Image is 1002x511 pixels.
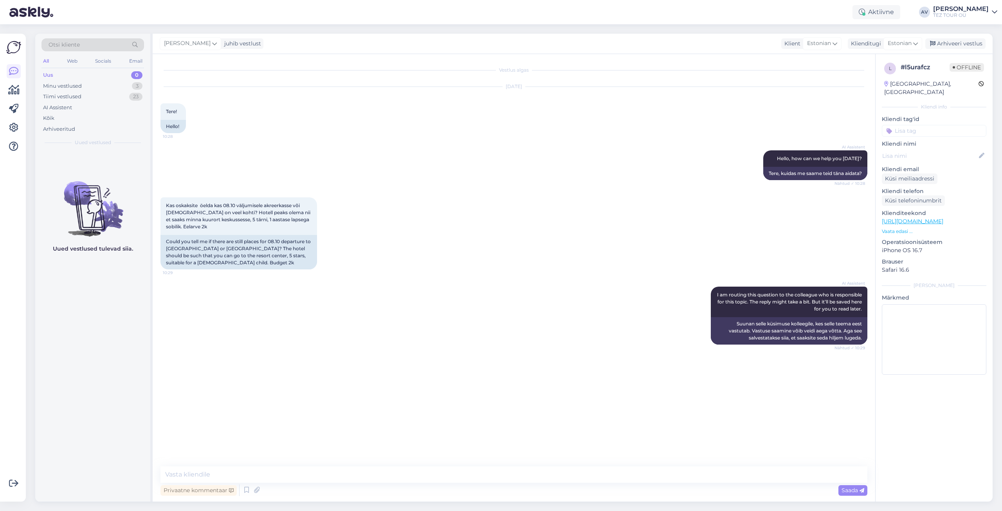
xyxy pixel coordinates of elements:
[882,294,986,302] p: Märkmed
[807,39,831,48] span: Estonian
[888,39,912,48] span: Estonian
[43,114,54,122] div: Kõik
[882,187,986,195] p: Kliendi telefon
[901,63,950,72] div: # l5urafcz
[882,103,986,110] div: Kliendi info
[163,134,192,139] span: 10:28
[882,258,986,266] p: Brauser
[882,140,986,148] p: Kliendi nimi
[882,195,945,206] div: Küsi telefoninumbrit
[919,7,930,18] div: AV
[128,56,144,66] div: Email
[848,40,881,48] div: Klienditugi
[836,144,865,150] span: AI Assistent
[717,292,863,312] span: I am routing this question to the colleague who is responsible for this topic. The reply might ta...
[836,280,865,286] span: AI Assistent
[41,56,50,66] div: All
[43,71,53,79] div: Uus
[882,218,943,225] a: [URL][DOMAIN_NAME]
[882,282,986,289] div: [PERSON_NAME]
[842,487,864,494] span: Saada
[882,266,986,274] p: Safari 16.6
[781,40,800,48] div: Klient
[884,80,979,96] div: [GEOGRAPHIC_DATA], [GEOGRAPHIC_DATA]
[777,155,862,161] span: Hello, how can we help you [DATE]?
[53,245,133,253] p: Uued vestlused tulevad siia.
[221,40,261,48] div: juhib vestlust
[129,93,142,101] div: 23
[933,6,997,18] a: [PERSON_NAME]TEZ TOUR OÜ
[882,209,986,217] p: Klienditeekond
[834,181,865,186] span: Nähtud ✓ 10:28
[882,228,986,235] p: Vaata edasi ...
[43,82,82,90] div: Minu vestlused
[834,345,865,351] span: Nähtud ✓ 10:29
[131,71,142,79] div: 0
[160,67,867,74] div: Vestlus algas
[882,125,986,137] input: Lisa tag
[65,56,79,66] div: Web
[852,5,900,19] div: Aktiivne
[882,165,986,173] p: Kliendi email
[43,125,75,133] div: Arhiveeritud
[43,93,81,101] div: Tiimi vestlused
[160,83,867,90] div: [DATE]
[933,6,989,12] div: [PERSON_NAME]
[882,173,937,184] div: Küsi meiliaadressi
[711,317,867,345] div: Suunan selle küsimuse kolleegile, kes selle teema eest vastutab. Vastuse saamine võib veidi aega ...
[166,108,177,114] span: Tere!
[925,38,986,49] div: Arhiveeri vestlus
[163,270,192,276] span: 10:29
[160,485,237,496] div: Privaatne kommentaar
[94,56,113,66] div: Socials
[132,82,142,90] div: 3
[933,12,989,18] div: TEZ TOUR OÜ
[882,152,977,160] input: Lisa nimi
[75,139,111,146] span: Uued vestlused
[160,235,317,269] div: Could you tell me if there are still places for 08.10 departure to [GEOGRAPHIC_DATA] or [GEOGRAPH...
[49,41,80,49] span: Otsi kliente
[889,65,892,71] span: l
[160,120,186,133] div: Hello!
[882,246,986,255] p: iPhone OS 16.7
[166,202,312,229] span: Kas oskaksite öelda kas 08.10 väljumisele akreerkasse või [DEMOGRAPHIC_DATA] on veel kohti? Hotel...
[43,104,72,112] div: AI Assistent
[164,39,211,48] span: [PERSON_NAME]
[882,238,986,246] p: Operatsioonisüsteem
[6,40,21,55] img: Askly Logo
[763,167,867,180] div: Tere, kuidas me saame teid täna aidata?
[950,63,984,72] span: Offline
[35,167,150,238] img: No chats
[882,115,986,123] p: Kliendi tag'id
